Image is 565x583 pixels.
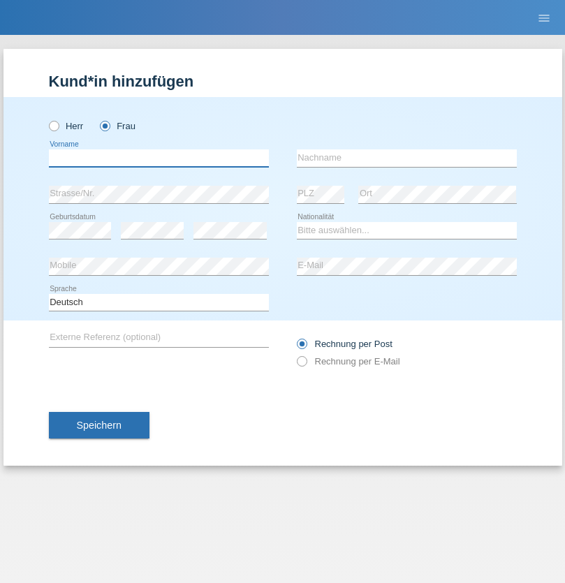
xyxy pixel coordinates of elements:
i: menu [537,11,551,25]
label: Rechnung per Post [297,339,392,349]
label: Herr [49,121,84,131]
h1: Kund*in hinzufügen [49,73,517,90]
label: Rechnung per E-Mail [297,356,400,367]
span: Speichern [77,420,122,431]
input: Rechnung per Post [297,339,306,356]
a: menu [530,13,558,22]
label: Frau [100,121,135,131]
input: Frau [100,121,109,130]
input: Rechnung per E-Mail [297,356,306,374]
input: Herr [49,121,58,130]
button: Speichern [49,412,149,438]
